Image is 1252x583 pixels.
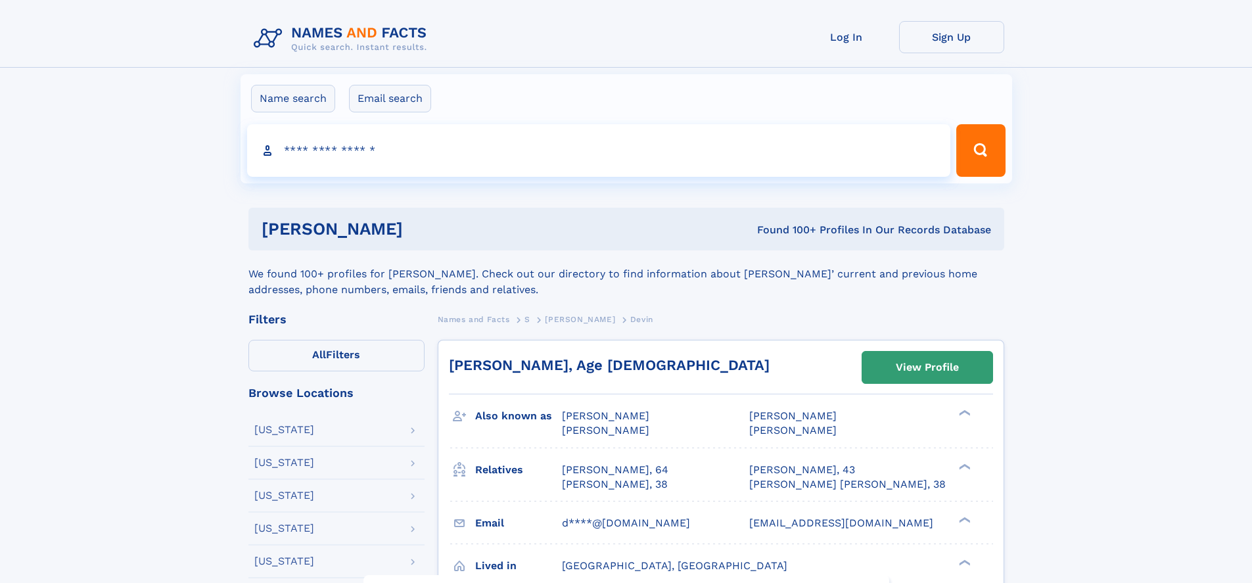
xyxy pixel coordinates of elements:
a: [PERSON_NAME] [PERSON_NAME], 38 [749,477,946,492]
a: [PERSON_NAME], Age [DEMOGRAPHIC_DATA] [449,357,770,373]
div: [US_STATE] [254,556,314,567]
span: [PERSON_NAME] [545,315,615,324]
div: ❯ [956,409,971,417]
div: Found 100+ Profiles In Our Records Database [580,223,991,237]
div: We found 100+ profiles for [PERSON_NAME]. Check out our directory to find information about [PERS... [248,250,1004,298]
div: [US_STATE] [254,425,314,435]
span: [EMAIL_ADDRESS][DOMAIN_NAME] [749,517,933,529]
span: [PERSON_NAME] [562,409,649,422]
a: View Profile [862,352,992,383]
label: Email search [349,85,431,112]
span: [PERSON_NAME] [749,424,837,436]
a: Log In [794,21,899,53]
input: search input [247,124,951,177]
div: View Profile [896,352,959,383]
h3: Also known as [475,405,562,427]
a: Names and Facts [438,311,510,327]
span: S [524,315,530,324]
span: All [312,348,326,361]
label: Filters [248,340,425,371]
button: Search Button [956,124,1005,177]
a: [PERSON_NAME], 43 [749,463,855,477]
span: [GEOGRAPHIC_DATA], [GEOGRAPHIC_DATA] [562,559,787,572]
div: [US_STATE] [254,457,314,468]
span: [PERSON_NAME] [562,424,649,436]
a: Sign Up [899,21,1004,53]
a: [PERSON_NAME], 38 [562,477,668,492]
div: ❯ [956,462,971,471]
a: S [524,311,530,327]
span: Devin [630,315,653,324]
h1: [PERSON_NAME] [262,221,580,237]
div: [US_STATE] [254,523,314,534]
a: [PERSON_NAME] [545,311,615,327]
div: ❯ [956,515,971,524]
div: Filters [248,314,425,325]
h3: Relatives [475,459,562,481]
div: ❯ [956,558,971,567]
div: Browse Locations [248,387,425,399]
span: [PERSON_NAME] [749,409,837,422]
h3: Email [475,512,562,534]
img: Logo Names and Facts [248,21,438,57]
div: [US_STATE] [254,490,314,501]
a: [PERSON_NAME], 64 [562,463,668,477]
label: Name search [251,85,335,112]
h3: Lived in [475,555,562,577]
